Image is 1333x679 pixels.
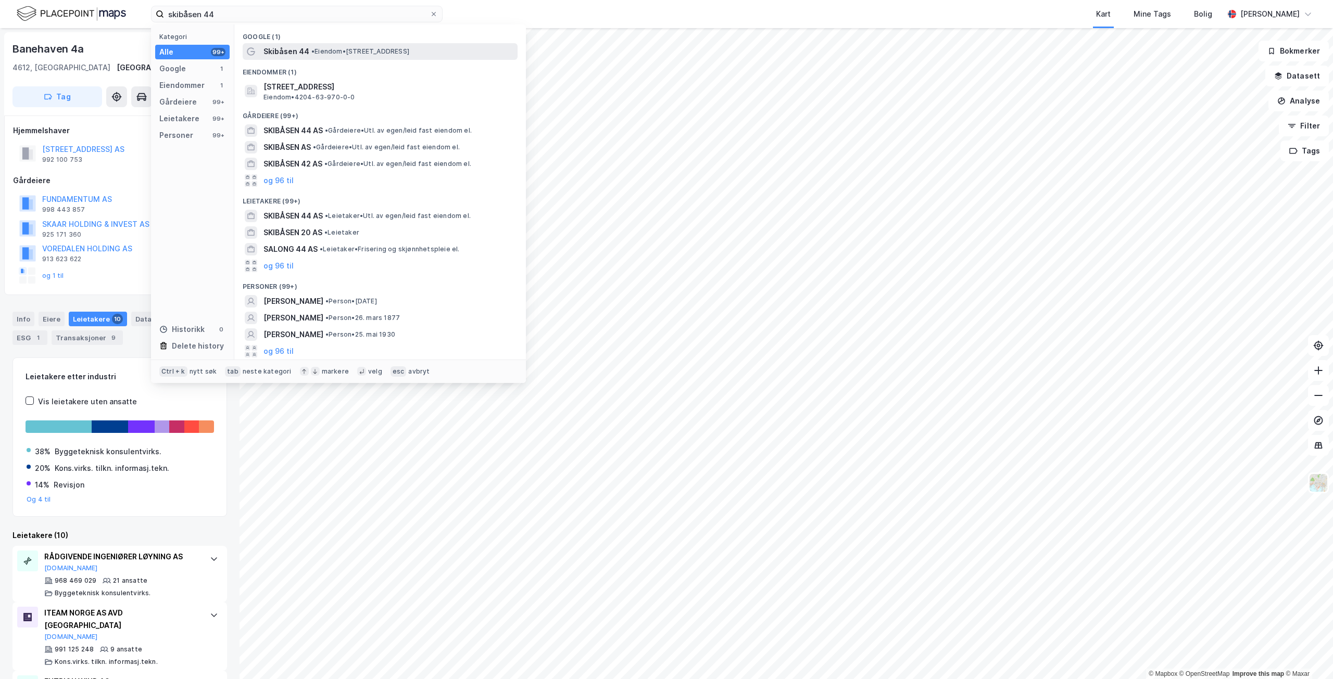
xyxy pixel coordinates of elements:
[325,297,329,305] span: •
[1194,8,1212,20] div: Bolig
[55,576,96,585] div: 968 469 029
[263,124,323,137] span: SKIBÅSEN 44 AS
[13,124,227,137] div: Hjemmelshaver
[225,366,241,377] div: tab
[322,367,349,376] div: markere
[12,61,110,74] div: 4612, [GEOGRAPHIC_DATA]
[263,45,309,58] span: Skibåsen 44
[12,312,34,326] div: Info
[17,5,126,23] img: logo.f888ab2527a4732fd821a326f86c7f29.svg
[113,576,147,585] div: 21 ansatte
[217,81,225,89] div: 1
[12,529,227,542] div: Leietakere (10)
[12,41,86,57] div: Banehaven 4a
[55,445,161,458] div: Byggeteknisk konsulentvirks.
[1134,8,1171,20] div: Mine Tags
[313,143,460,151] span: Gårdeiere • Utl. av egen/leid fast eiendom el.
[44,633,98,641] button: [DOMAIN_NAME]
[52,330,123,345] div: Transaksjoner
[263,226,322,239] span: SKIBÅSEN 20 AS
[1259,41,1329,61] button: Bokmerker
[159,79,205,92] div: Eiendommer
[1240,8,1300,20] div: [PERSON_NAME]
[1281,629,1333,679] div: Kontrollprogram for chat
[44,550,199,563] div: RÅDGIVENDE INGENIØRER LØYNING AS
[368,367,382,376] div: velg
[234,60,526,79] div: Eiendommer (1)
[263,174,294,187] button: og 96 til
[263,295,323,308] span: [PERSON_NAME]
[110,645,142,654] div: 9 ansatte
[42,255,81,263] div: 913 623 622
[55,589,151,597] div: Byggeteknisk konsulentvirks.
[172,340,224,352] div: Delete history
[263,312,323,324] span: [PERSON_NAME]
[39,312,65,326] div: Eiere
[35,445,51,458] div: 38%
[324,160,471,168] span: Gårdeiere • Utl. av egen/leid fast eiendom el.
[1096,8,1111,20] div: Kart
[35,462,51,475] div: 20%
[217,65,225,73] div: 1
[54,479,84,491] div: Revisjon
[12,330,47,345] div: ESG
[234,189,526,208] div: Leietakere (99+)
[320,245,460,253] span: Leietaker • Frisering og skjønnhetspleie el.
[325,314,400,322] span: Person • 26. mars 1877
[313,143,316,151] span: •
[159,96,197,108] div: Gårdeiere
[263,81,513,93] span: [STREET_ADDRESS]
[234,104,526,122] div: Gårdeiere (99+)
[263,243,318,255] span: SALONG 44 AS
[1281,629,1333,679] iframe: Chat Widget
[324,228,328,236] span: •
[1279,116,1329,136] button: Filter
[325,330,329,338] span: •
[159,366,187,377] div: Ctrl + k
[234,24,526,43] div: Google (1)
[324,228,359,237] span: Leietaker
[211,98,225,106] div: 99+
[325,126,472,135] span: Gårdeiere • Utl. av egen/leid fast eiendom el.
[325,314,329,322] span: •
[1265,66,1329,86] button: Datasett
[35,479,49,491] div: 14%
[1179,670,1230,677] a: OpenStreetMap
[1233,670,1284,677] a: Improve this map
[320,245,323,253] span: •
[131,312,170,326] div: Datasett
[263,141,311,153] span: SKIBÅSEN AS
[42,230,81,239] div: 925 171 360
[26,370,214,383] div: Leietakere etter industri
[55,462,169,475] div: Kons.virks. tilkn. informasj.tekn.
[44,607,199,632] div: ITEAM NORGE AS AVD [GEOGRAPHIC_DATA]
[159,112,199,125] div: Leietakere
[108,332,119,343] div: 9
[1309,473,1328,493] img: Z
[211,131,225,139] div: 99+
[263,345,294,357] button: og 96 til
[263,260,294,272] button: og 96 til
[211,114,225,123] div: 99+
[55,658,158,666] div: Kons.virks. tilkn. informasj.tekn.
[69,312,127,326] div: Leietakere
[117,61,227,74] div: [GEOGRAPHIC_DATA], 150/291
[311,47,409,56] span: Eiendom • [STREET_ADDRESS]
[159,323,205,336] div: Historikk
[1149,670,1177,677] a: Mapbox
[263,210,323,222] span: SKIBÅSEN 44 AS
[243,367,292,376] div: neste kategori
[190,367,217,376] div: nytt søk
[263,93,355,101] span: Eiendom • 4204-63-970-0-0
[325,330,395,339] span: Person • 25. mai 1930
[159,33,230,41] div: Kategori
[164,6,430,22] input: Søk på adresse, matrikkel, gårdeiere, leietakere eller personer
[13,174,227,187] div: Gårdeiere
[159,129,193,142] div: Personer
[42,206,85,214] div: 998 443 857
[38,395,137,408] div: Vis leietakere uten ansatte
[408,367,430,376] div: avbryt
[159,46,173,58] div: Alle
[211,48,225,56] div: 99+
[311,47,315,55] span: •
